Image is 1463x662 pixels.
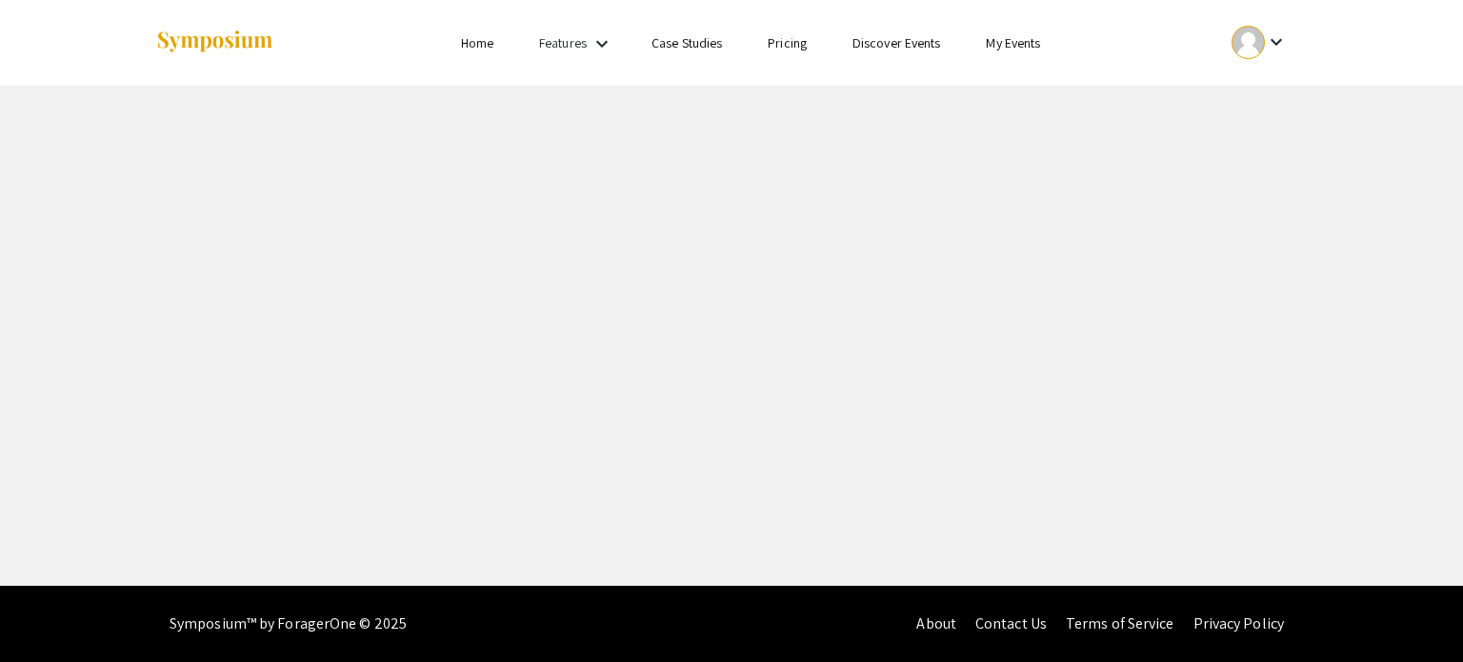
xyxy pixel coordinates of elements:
button: Expand account dropdown [1212,21,1308,64]
img: Symposium by ForagerOne [155,30,274,55]
mat-icon: Expand Features list [591,32,613,55]
a: Contact Us [975,613,1047,633]
a: Terms of Service [1066,613,1174,633]
a: Case Studies [651,34,722,51]
a: Discover Events [852,34,941,51]
a: About [916,613,956,633]
div: Symposium™ by ForagerOne © 2025 [170,586,407,662]
a: Privacy Policy [1193,613,1284,633]
mat-icon: Expand account dropdown [1265,30,1288,53]
a: My Events [986,34,1040,51]
a: Home [461,34,493,51]
a: Features [539,34,587,51]
a: Pricing [768,34,807,51]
